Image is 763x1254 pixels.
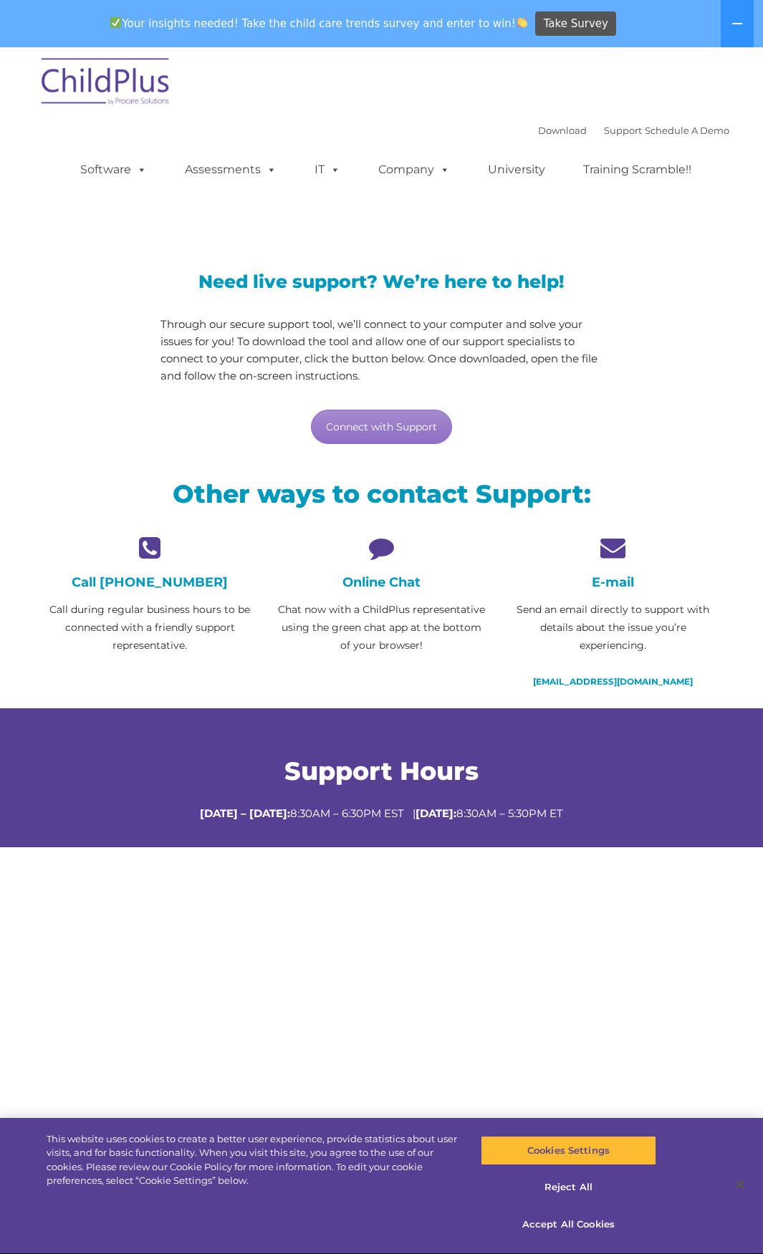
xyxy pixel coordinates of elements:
h4: E-mail [508,574,718,590]
a: Download [538,125,587,136]
p: Call during regular business hours to be connected with a friendly support representative. [45,601,255,655]
h4: Online Chat [277,574,486,590]
strong: [DATE] – [DATE]: [200,806,290,820]
p: Through our secure support tool, we’ll connect to your computer and solve your issues for you! To... [160,316,603,385]
p: Send an email directly to support with details about the issue you’re experiencing. [508,601,718,655]
img: 👏 [517,17,527,28]
span: Take Survey [544,11,608,37]
a: Company [364,155,464,184]
button: Accept All Cookies [481,1210,656,1240]
strong: [DATE]: [416,806,456,820]
font: | [538,125,729,136]
span: Your insights needed! Take the child care trends survey and enter to win! [105,9,534,37]
button: Close [724,1169,756,1200]
a: Take Survey [535,11,616,37]
a: Training Scramble!! [569,155,706,184]
h3: Need live support? We’re here to help! [160,273,603,291]
img: ChildPlus by Procare Solutions [34,48,178,120]
h4: Call [PHONE_NUMBER] [45,574,255,590]
a: University [474,155,560,184]
a: Assessments [171,155,291,184]
div: This website uses cookies to create a better user experience, provide statistics about user visit... [47,1132,458,1188]
a: Support [604,125,642,136]
p: Chat now with a ChildPlus representative using the green chat app at the bottom of your browser! [277,601,486,655]
a: IT [300,155,355,184]
span: 8:30AM – 6:30PM EST | 8:30AM – 5:30PM ET [200,806,563,820]
a: [EMAIL_ADDRESS][DOMAIN_NAME] [533,676,693,687]
a: Software [66,155,161,184]
button: Cookies Settings [481,1136,656,1166]
button: Reject All [481,1173,656,1203]
h2: Other ways to contact Support: [45,478,719,510]
a: Schedule A Demo [645,125,729,136]
img: ✅ [110,17,121,28]
span: Support Hours [284,756,479,786]
a: Connect with Support [311,410,452,444]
